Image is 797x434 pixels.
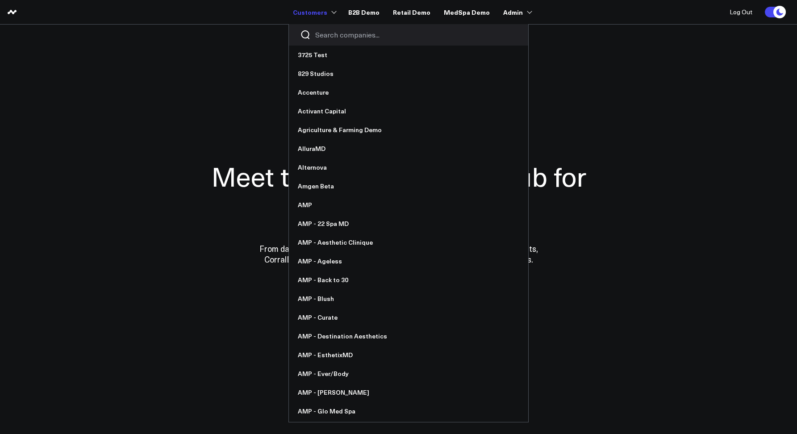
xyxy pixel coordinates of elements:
a: AMP - Blush [289,289,528,308]
a: B2B Demo [348,4,380,20]
a: AMP - [PERSON_NAME] [289,383,528,402]
a: Retail Demo [393,4,430,20]
a: Agriculture & Farming Demo [289,121,528,139]
a: AMP - Destination Aesthetics [289,327,528,346]
a: MedSpa Demo [444,4,490,20]
a: AMP - Back to 30 [289,271,528,289]
a: Alternova [289,158,528,177]
a: 829 Studios [289,64,528,83]
button: Search companies button [300,29,311,40]
a: AMP - Ever/Body [289,364,528,383]
a: Accenture [289,83,528,102]
a: AMP [289,196,528,214]
h1: Meet the all-in-one data hub for ambitious teams [180,159,618,225]
a: Amgen Beta [289,177,528,196]
a: AMP - Aesthetic Clinique [289,233,528,252]
p: From data cleansing and integration to personalized dashboards and insights, CorralData automates... [240,243,557,265]
a: Customers [293,4,335,20]
a: AMP - Ageless [289,252,528,271]
a: Admin [503,4,530,20]
a: AMP - Glo Med Spa [289,402,528,421]
input: Search companies input [315,30,517,40]
a: 3725 Test [289,46,528,64]
a: AMP - EsthetixMD [289,346,528,364]
a: AlluraMD [289,139,528,158]
a: AMP - 22 Spa MD [289,214,528,233]
a: Activant Capital [289,102,528,121]
a: AMP - Curate [289,308,528,327]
